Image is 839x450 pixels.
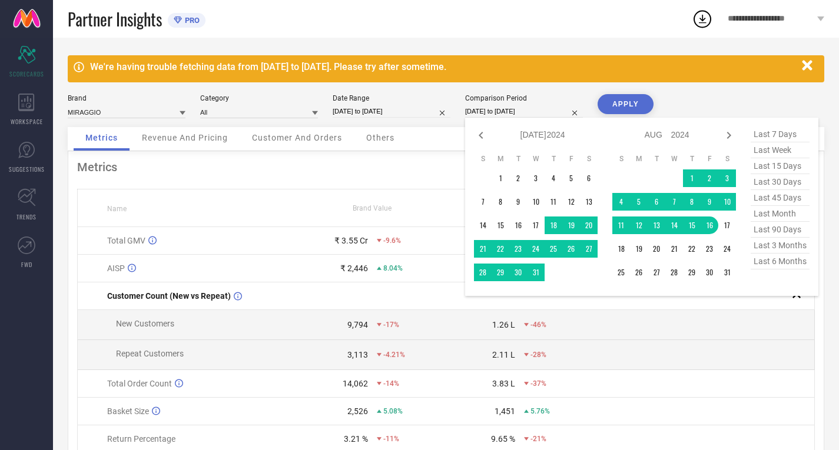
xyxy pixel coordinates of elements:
div: 1.26 L [492,320,515,329]
td: Thu Aug 01 2024 [683,169,701,187]
td: Wed Aug 28 2024 [665,264,683,281]
th: Monday [630,154,648,164]
div: Open download list [692,8,713,29]
th: Thursday [683,154,701,164]
span: -9.6% [383,236,401,245]
th: Saturday [580,154,598,164]
td: Mon Aug 26 2024 [630,264,648,281]
th: Friday [562,154,580,164]
td: Tue Jul 09 2024 [509,193,527,211]
td: Tue Aug 20 2024 [648,240,665,258]
td: Sun Jul 28 2024 [474,264,492,281]
div: Next month [722,128,736,142]
td: Sat Jul 20 2024 [580,216,598,234]
td: Sun Aug 18 2024 [612,240,630,258]
div: 3,113 [347,350,368,359]
td: Wed Aug 07 2024 [665,193,683,211]
th: Tuesday [648,154,665,164]
td: Thu Aug 22 2024 [683,240,701,258]
div: 3.83 L [492,379,515,388]
td: Fri Jul 26 2024 [562,240,580,258]
td: Mon Jul 15 2024 [492,216,509,234]
span: -46% [530,321,546,329]
div: ₹ 2,446 [340,264,368,273]
span: -17% [383,321,399,329]
th: Tuesday [509,154,527,164]
td: Tue Aug 13 2024 [648,216,665,234]
td: Tue Aug 06 2024 [648,193,665,211]
button: APPLY [598,94,654,114]
td: Wed Jul 17 2024 [527,216,545,234]
span: 8.04% [383,264,403,272]
th: Sunday [612,154,630,164]
div: Date Range [333,94,450,102]
td: Sat Aug 24 2024 [718,240,736,258]
td: Sun Jul 14 2024 [474,216,492,234]
td: Tue Jul 02 2024 [509,169,527,187]
div: Category [200,94,318,102]
td: Sun Aug 25 2024 [612,264,630,281]
span: Total GMV [107,236,145,245]
td: Wed Jul 31 2024 [527,264,545,281]
span: last 90 days [751,222,810,238]
td: Sat Jul 06 2024 [580,169,598,187]
div: 9,794 [347,320,368,329]
span: Total Order Count [107,379,172,388]
td: Sat Aug 10 2024 [718,193,736,211]
td: Sun Aug 11 2024 [612,216,630,234]
span: Return Percentage [107,434,175,444]
span: Name [107,205,127,213]
span: last 3 months [751,238,810,254]
td: Thu Aug 15 2024 [683,216,701,234]
td: Mon Jul 22 2024 [492,240,509,258]
td: Sat Jul 27 2024 [580,240,598,258]
span: Metrics [85,133,118,142]
div: Previous month [474,128,488,142]
th: Saturday [718,154,736,164]
div: Metrics [77,160,815,174]
span: New Customers [116,319,174,328]
span: Partner Insights [68,7,162,31]
span: PRO [182,16,200,25]
th: Wednesday [665,154,683,164]
td: Fri Aug 23 2024 [701,240,718,258]
span: WORKSPACE [11,117,43,126]
td: Fri Aug 02 2024 [701,169,718,187]
div: Brand [68,94,185,102]
td: Mon Jul 01 2024 [492,169,509,187]
td: Tue Jul 23 2024 [509,240,527,258]
td: Mon Jul 29 2024 [492,264,509,281]
td: Tue Jul 16 2024 [509,216,527,234]
th: Monday [492,154,509,164]
span: Revenue And Pricing [142,133,228,142]
input: Select comparison period [465,105,583,118]
td: Wed Jul 10 2024 [527,193,545,211]
td: Tue Aug 27 2024 [648,264,665,281]
span: last month [751,206,810,222]
span: Brand Value [353,204,392,212]
td: Mon Jul 08 2024 [492,193,509,211]
td: Thu Jul 11 2024 [545,193,562,211]
div: ₹ 3.55 Cr [334,236,368,245]
span: last week [751,142,810,158]
td: Sun Jul 21 2024 [474,240,492,258]
th: Wednesday [527,154,545,164]
span: Repeat Customers [116,349,184,358]
td: Sat Jul 13 2024 [580,193,598,211]
td: Wed Jul 24 2024 [527,240,545,258]
span: last 15 days [751,158,810,174]
span: -11% [383,435,399,443]
span: -28% [530,351,546,359]
div: We're having trouble fetching data from [DATE] to [DATE]. Please try after sometime. [90,61,796,72]
span: -37% [530,379,546,388]
span: 5.08% [383,407,403,415]
div: 14,062 [343,379,368,388]
td: Wed Aug 21 2024 [665,240,683,258]
td: Fri Aug 09 2024 [701,193,718,211]
span: -4.21% [383,351,405,359]
td: Sun Jul 07 2024 [474,193,492,211]
td: Thu Jul 25 2024 [545,240,562,258]
td: Sun Aug 04 2024 [612,193,630,211]
span: Customer And Orders [252,133,342,142]
div: 1,451 [495,406,515,416]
